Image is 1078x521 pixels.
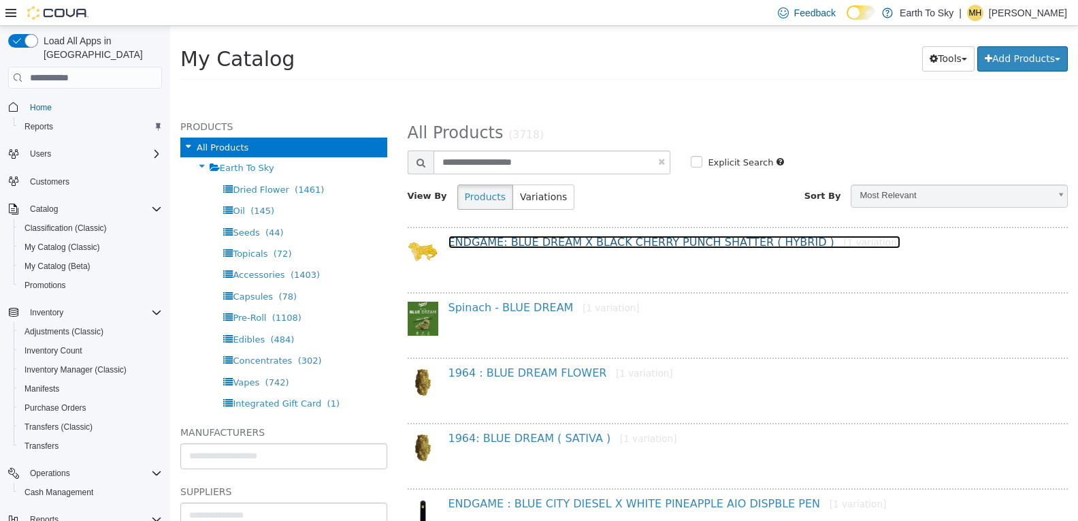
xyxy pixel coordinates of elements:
[120,244,150,254] span: (1403)
[19,419,162,435] span: Transfers (Classic)
[19,323,109,340] a: Adjustments (Classic)
[3,200,167,219] button: Catalog
[342,159,404,184] button: Variations
[19,277,71,294] a: Promotions
[969,5,982,21] span: MH
[14,437,167,456] button: Transfers
[19,381,65,397] a: Manifests
[24,304,162,321] span: Inventory
[24,487,93,498] span: Cash Management
[24,304,69,321] button: Inventory
[63,330,122,340] span: Concentrates
[238,210,268,241] img: 150
[24,465,76,481] button: Operations
[19,381,162,397] span: Manifests
[108,266,127,276] span: (78)
[24,98,162,115] span: Home
[19,258,96,274] a: My Catalog (Beta)
[967,5,983,21] div: Michelle Hinton
[19,343,162,359] span: Inventory Count
[10,458,217,474] h5: Suppliers
[63,309,95,319] span: Edibles
[24,201,162,217] span: Catalog
[157,373,169,383] span: (1)
[412,277,470,287] small: [1 variation]
[63,223,97,233] span: Topicals
[38,34,162,61] span: Load All Apps in [GEOGRAPHIC_DATA]
[24,326,103,337] span: Adjustments (Classic)
[63,159,118,169] span: Dried Flower
[24,223,107,234] span: Classification (Classic)
[14,219,167,238] button: Classification (Classic)
[24,465,162,481] span: Operations
[63,373,151,383] span: Integrated Gift Card
[14,379,167,398] button: Manifests
[847,5,875,20] input: Dark Mode
[14,238,167,257] button: My Catalog (Classic)
[24,364,127,375] span: Inventory Manager (Classic)
[287,159,343,184] button: Products
[19,119,59,135] a: Reports
[278,210,731,223] a: ENDGAME: BLUE DREAM X BLACK CHERRY PUNCH SHATTER ( HYBRID )[1 variation]
[30,148,51,159] span: Users
[19,484,162,501] span: Cash Management
[807,20,898,46] button: Add Products
[14,257,167,276] button: My Catalog (Beta)
[278,471,717,484] a: ENDGAME : BLUE CITY DIESEL X WHITE PINEAPPLE AIO DISPBLE PEN[1 variation]
[3,144,167,163] button: Users
[95,351,119,362] span: (742)
[102,287,131,297] span: (1108)
[673,211,730,222] small: [1 variation]
[19,419,98,435] a: Transfers (Classic)
[24,280,66,291] span: Promotions
[103,223,122,233] span: (72)
[80,180,104,190] span: (145)
[14,360,167,379] button: Inventory Manager (Classic)
[24,383,59,394] span: Manifests
[3,172,167,191] button: Customers
[959,5,962,21] p: |
[278,406,507,419] a: 1964: BLUE DREAM ( SATIVA )[1 variation]
[19,438,64,454] a: Transfers
[19,400,92,416] a: Purchase Orders
[30,102,52,113] span: Home
[125,159,154,169] span: (1461)
[50,137,104,147] span: Earth To Sky
[10,93,217,109] h5: Products
[24,174,75,190] a: Customers
[19,362,132,378] a: Inventory Manager (Classic)
[238,407,268,437] img: 150
[19,239,162,255] span: My Catalog (Classic)
[30,468,70,479] span: Operations
[30,176,69,187] span: Customers
[24,422,93,432] span: Transfers (Classic)
[446,342,503,353] small: [1 variation]
[3,464,167,483] button: Operations
[19,484,99,501] a: Cash Management
[24,146,162,162] span: Users
[3,97,167,116] button: Home
[63,287,96,297] span: Pre-Roll
[10,21,125,45] span: My Catalog
[19,220,112,236] a: Classification (Classic)
[27,6,88,20] img: Cova
[24,173,162,190] span: Customers
[24,146,56,162] button: Users
[450,407,507,418] small: [1 variation]
[24,402,86,413] span: Purchase Orders
[14,322,167,341] button: Adjustments (Classic)
[10,398,217,415] h5: Manufacturers
[63,351,89,362] span: Vapes
[24,261,91,272] span: My Catalog (Beta)
[752,20,804,46] button: Tools
[19,362,162,378] span: Inventory Manager (Classic)
[681,159,879,180] span: Most Relevant
[24,441,59,452] span: Transfers
[128,330,152,340] span: (302)
[14,341,167,360] button: Inventory Count
[634,165,671,175] span: Sort By
[794,6,836,20] span: Feedback
[14,417,167,437] button: Transfers (Classic)
[19,323,162,340] span: Adjustments (Classic)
